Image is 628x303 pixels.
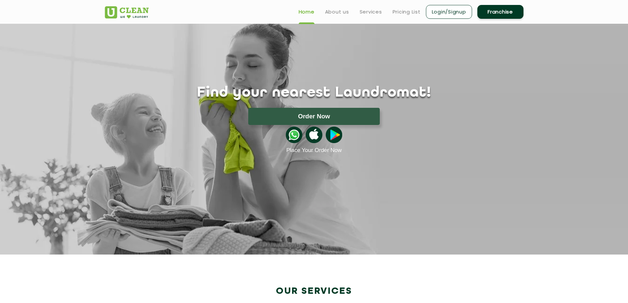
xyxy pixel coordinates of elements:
img: UClean Laundry and Dry Cleaning [105,6,149,18]
a: About us [325,8,349,16]
img: apple-icon.png [306,127,322,143]
a: Pricing List [393,8,421,16]
button: Order Now [248,108,380,125]
a: Place Your Order Now [286,147,342,154]
a: Franchise [477,5,523,19]
a: Home [299,8,314,16]
h1: Find your nearest Laundromat! [100,85,528,101]
img: whatsappicon.png [286,127,302,143]
img: playstoreicon.png [326,127,342,143]
h2: Our Services [105,286,523,297]
a: Login/Signup [426,5,472,19]
a: Services [360,8,382,16]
